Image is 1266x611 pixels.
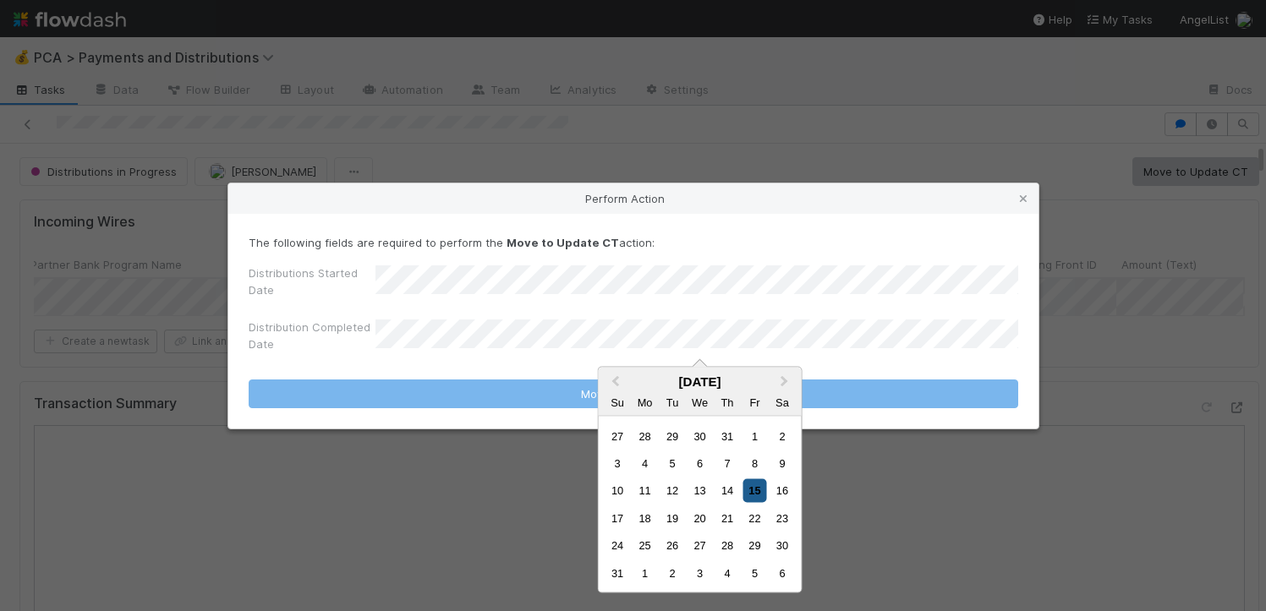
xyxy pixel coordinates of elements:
div: Choose Wednesday, July 30th, 2025 [688,424,711,447]
button: Move to Update CT [249,379,1018,408]
div: Choose Tuesday, August 19th, 2025 [660,506,683,529]
div: Choose Monday, August 11th, 2025 [633,479,656,502]
div: Choose Sunday, August 24th, 2025 [606,534,629,557]
div: Choose Friday, August 29th, 2025 [743,534,766,557]
div: Choose Thursday, August 21st, 2025 [715,506,738,529]
div: Choose Tuesday, August 12th, 2025 [660,479,683,502]
div: Choose Tuesday, September 2nd, 2025 [660,561,683,584]
div: Choose Saturday, August 23rd, 2025 [770,506,793,529]
div: Friday [743,390,766,413]
div: Choose Thursday, July 31st, 2025 [715,424,738,447]
div: Choose Thursday, August 14th, 2025 [715,479,738,502]
p: The following fields are required to perform the action: [249,234,1018,251]
div: Choose Friday, August 8th, 2025 [743,452,766,475]
div: Choose Saturday, August 30th, 2025 [770,534,793,557]
div: Monday [633,390,656,413]
div: Choose Thursday, September 4th, 2025 [715,561,738,584]
div: Choose Friday, August 15th, 2025 [743,479,766,502]
div: Choose Tuesday, August 26th, 2025 [660,534,683,557]
div: Choose Monday, August 25th, 2025 [633,534,656,557]
div: Month August, 2025 [604,422,796,586]
button: Previous Month [600,369,628,396]
div: Choose Saturday, August 2nd, 2025 [770,424,793,447]
div: Choose Sunday, July 27th, 2025 [606,424,629,447]
div: Tuesday [660,390,683,413]
label: Distributions Started Date [249,265,375,298]
div: Choose Tuesday, July 29th, 2025 [660,424,683,447]
strong: Move to Update CT [507,236,619,249]
div: [DATE] [599,374,802,389]
div: Choose Wednesday, August 27th, 2025 [688,534,711,557]
div: Choose Sunday, August 10th, 2025 [606,479,629,502]
div: Wednesday [688,390,711,413]
div: Choose Thursday, August 7th, 2025 [715,452,738,475]
div: Choose Thursday, August 28th, 2025 [715,534,738,557]
div: Choose Sunday, August 3rd, 2025 [606,452,629,475]
div: Choose Monday, August 4th, 2025 [633,452,656,475]
div: Choose Monday, July 28th, 2025 [633,424,656,447]
button: Next Month [773,369,800,396]
div: Choose Friday, August 22nd, 2025 [743,506,766,529]
div: Saturday [770,390,793,413]
div: Choose Monday, September 1st, 2025 [633,561,656,584]
div: Thursday [715,390,738,413]
div: Choose Friday, August 1st, 2025 [743,424,766,447]
div: Choose Saturday, August 16th, 2025 [770,479,793,502]
div: Choose Wednesday, August 13th, 2025 [688,479,711,502]
div: Choose Saturday, September 6th, 2025 [770,561,793,584]
div: Perform Action [228,183,1039,214]
div: Choose Tuesday, August 5th, 2025 [660,452,683,475]
div: Choose Friday, September 5th, 2025 [743,561,766,584]
div: Choose Date [598,367,803,593]
div: Sunday [606,390,629,413]
div: Choose Sunday, August 31st, 2025 [606,561,629,584]
div: Choose Wednesday, September 3rd, 2025 [688,561,711,584]
div: Choose Monday, August 18th, 2025 [633,506,656,529]
label: Distribution Completed Date [249,319,375,352]
div: Choose Wednesday, August 20th, 2025 [688,506,711,529]
div: Choose Wednesday, August 6th, 2025 [688,452,711,475]
div: Choose Saturday, August 9th, 2025 [770,452,793,475]
div: Choose Sunday, August 17th, 2025 [606,506,629,529]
